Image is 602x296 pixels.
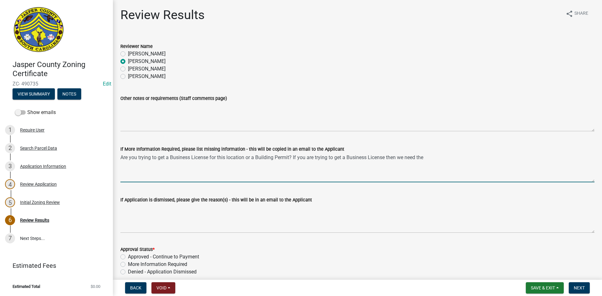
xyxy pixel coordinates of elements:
button: Save & Exit [526,282,564,293]
label: Denied - Application Dismissed [128,268,197,276]
label: If Application is dismissed, please give the reason(s) - this will be in an email to the Applicant [120,198,312,202]
div: 1 [5,125,15,135]
label: Approval Status [120,247,155,252]
span: Share [574,10,588,18]
div: Review Results [20,218,49,222]
label: If More Information Required, please list missing information - this will be copied in an email t... [120,147,344,152]
h4: Jasper County Zoning Certificate [13,60,108,78]
div: 6 [5,215,15,225]
a: Edit [103,81,111,87]
div: Search Parcel Data [20,146,57,150]
div: 3 [5,161,15,171]
button: Notes [57,88,81,100]
label: [PERSON_NAME] [128,73,166,80]
wm-modal-confirm: Notes [57,92,81,97]
label: Approved - Continue to Payment [128,253,199,261]
label: More Information Required [128,261,187,268]
label: [PERSON_NAME] [128,58,166,65]
label: Other notes or requirements (Staff comments page) [120,96,227,101]
button: View Summary [13,88,55,100]
wm-modal-confirm: Edit Application Number [103,81,111,87]
label: [PERSON_NAME] [128,65,166,73]
span: Estimated Total [13,284,40,288]
span: $0.00 [91,284,100,288]
div: Review Application [20,182,57,186]
div: Application Information [20,164,66,169]
span: ZC- 490735 [13,81,100,87]
span: Back [130,285,141,290]
a: Estimated Fees [5,259,103,272]
wm-modal-confirm: Summary [13,92,55,97]
span: Void [156,285,166,290]
button: shareShare [561,8,593,20]
label: [PERSON_NAME] [128,50,166,58]
i: share [566,10,573,18]
button: Void [151,282,175,293]
div: 5 [5,197,15,207]
div: Require User [20,128,45,132]
span: Save & Exit [531,285,555,290]
button: Back [125,282,146,293]
div: 7 [5,233,15,243]
div: 4 [5,179,15,189]
div: 2 [5,143,15,153]
button: Next [569,282,590,293]
div: Initial Zoning Review [20,200,60,205]
span: Next [574,285,585,290]
label: Reviewer Name [120,44,153,49]
h1: Review Results [120,8,205,23]
label: Show emails [15,109,56,116]
img: Jasper County, South Carolina [13,7,65,54]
